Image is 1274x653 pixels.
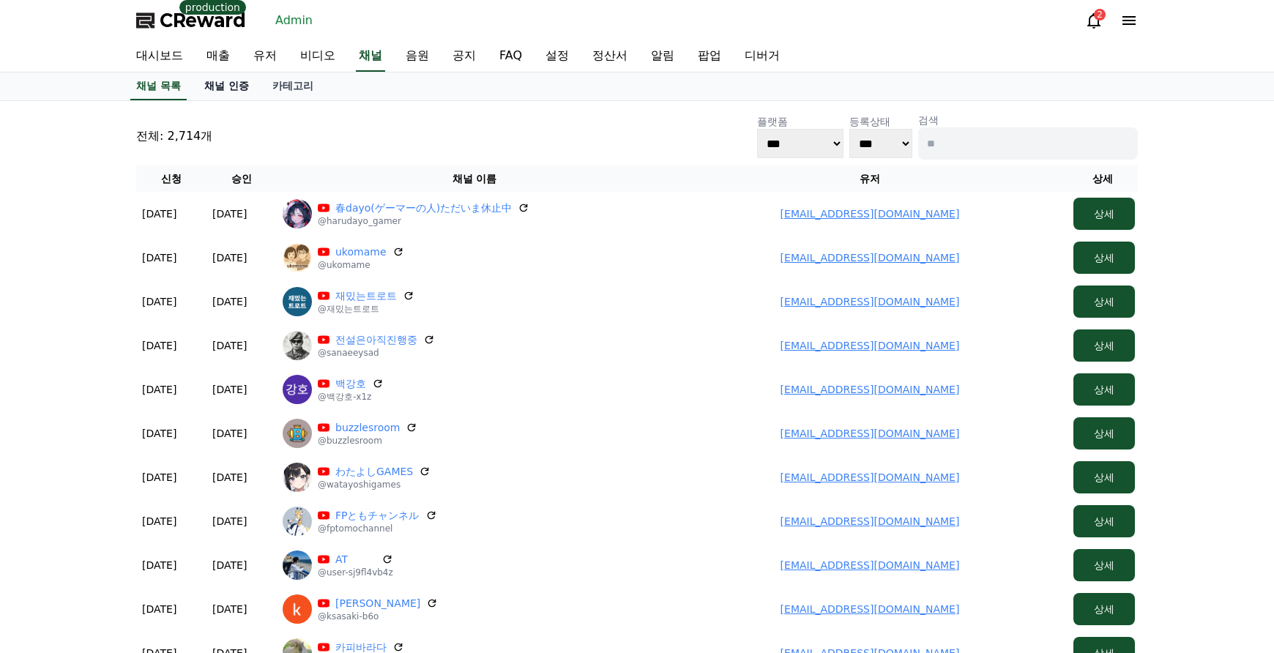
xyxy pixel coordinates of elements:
[142,294,176,309] p: [DATE]
[283,287,312,316] img: 재밌는트로트
[1073,286,1135,318] button: 상세
[261,72,325,100] a: 카테고리
[212,338,247,353] p: [DATE]
[781,340,960,351] a: [EMAIL_ADDRESS][DOMAIN_NAME]
[4,464,97,501] a: Home
[918,113,1138,127] p: 검색
[212,426,247,441] p: [DATE]
[212,514,247,529] p: [DATE]
[212,470,247,485] p: [DATE]
[212,250,247,265] p: [DATE]
[242,41,288,72] a: 유저
[136,127,212,145] p: 전체: 2,714개
[318,347,435,359] p: @sanaeeysad
[142,206,176,221] p: [DATE]
[849,114,912,129] p: 등록상태
[142,602,176,616] p: [DATE]
[335,464,413,479] a: わたよしGAMES
[206,165,277,192] th: 승인
[639,41,686,72] a: 알림
[335,420,400,435] a: buzzlesroom
[195,41,242,72] a: 매출
[1073,428,1135,439] a: 상세
[283,243,312,272] img: ukomame
[356,41,385,72] a: 채널
[581,41,639,72] a: 정산서
[672,165,1068,192] th: 유저
[781,559,960,571] a: [EMAIL_ADDRESS][DOMAIN_NAME]
[1073,208,1135,220] a: 상세
[1073,505,1135,537] button: 상세
[1073,198,1135,230] button: 상세
[283,594,312,624] img: k sasaki
[1073,593,1135,625] button: 상세
[142,250,176,265] p: [DATE]
[781,296,960,307] a: [EMAIL_ADDRESS][DOMAIN_NAME]
[1073,252,1135,264] a: 상세
[142,426,176,441] p: [DATE]
[142,514,176,529] p: [DATE]
[212,558,247,572] p: [DATE]
[1073,373,1135,406] button: 상세
[781,208,960,220] a: [EMAIL_ADDRESS][DOMAIN_NAME]
[394,41,441,72] a: 음원
[124,41,195,72] a: 대시보드
[318,303,414,315] p: @재밌는트로트
[1073,340,1135,351] a: 상세
[212,294,247,309] p: [DATE]
[335,596,420,611] a: [PERSON_NAME]
[1073,559,1135,571] a: 상세
[1073,329,1135,362] button: 상세
[318,611,438,622] p: @ksasaki-b6o
[1073,461,1135,493] button: 상세
[142,470,176,485] p: [DATE]
[318,567,393,578] p: @user-sj9fl4vb4z
[283,199,312,228] img: 春dayo(ゲーマーの人)ただいま休止中
[277,165,672,192] th: 채널 이름
[212,382,247,397] p: [DATE]
[335,552,376,567] a: AT
[335,288,397,303] a: 재밌는트로트
[335,245,387,259] a: ukomame
[212,602,247,616] p: [DATE]
[781,384,960,395] a: [EMAIL_ADDRESS][DOMAIN_NAME]
[335,201,512,215] a: 春dayo(ゲーマーの人)ただいま休止中
[733,41,791,72] a: 디버거
[122,487,165,499] span: Messages
[318,435,417,447] p: @buzzlesroom
[335,332,417,347] a: 전설은아직진행중
[781,471,960,483] a: [EMAIL_ADDRESS][DOMAIN_NAME]
[283,419,312,448] img: buzzlesroom
[142,558,176,572] p: [DATE]
[781,603,960,615] a: [EMAIL_ADDRESS][DOMAIN_NAME]
[781,515,960,527] a: [EMAIL_ADDRESS][DOMAIN_NAME]
[136,165,206,192] th: 신청
[1073,471,1135,483] a: 상세
[160,9,246,32] span: CReward
[781,252,960,264] a: [EMAIL_ADDRESS][DOMAIN_NAME]
[1094,9,1106,20] div: 2
[142,338,176,353] p: [DATE]
[288,41,347,72] a: 비디오
[193,72,261,100] a: 채널 인증
[283,507,312,536] img: FPともチャンネル
[142,382,176,397] p: [DATE]
[1073,296,1135,307] a: 상세
[318,215,529,227] p: @harudayo_gamer
[1073,603,1135,615] a: 상세
[1085,12,1103,29] a: 2
[757,114,843,129] p: 플랫폼
[283,375,312,404] img: 백강호
[318,259,404,271] p: @ukomame
[441,41,488,72] a: 공지
[1073,549,1135,581] button: 상세
[488,41,534,72] a: FAQ
[318,523,437,534] p: @fptomochannel
[534,41,581,72] a: 설정
[318,479,431,490] p: @watayoshigames
[189,464,281,501] a: Settings
[781,428,960,439] a: [EMAIL_ADDRESS][DOMAIN_NAME]
[269,9,318,32] a: Admin
[686,41,733,72] a: 팝업
[217,486,253,498] span: Settings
